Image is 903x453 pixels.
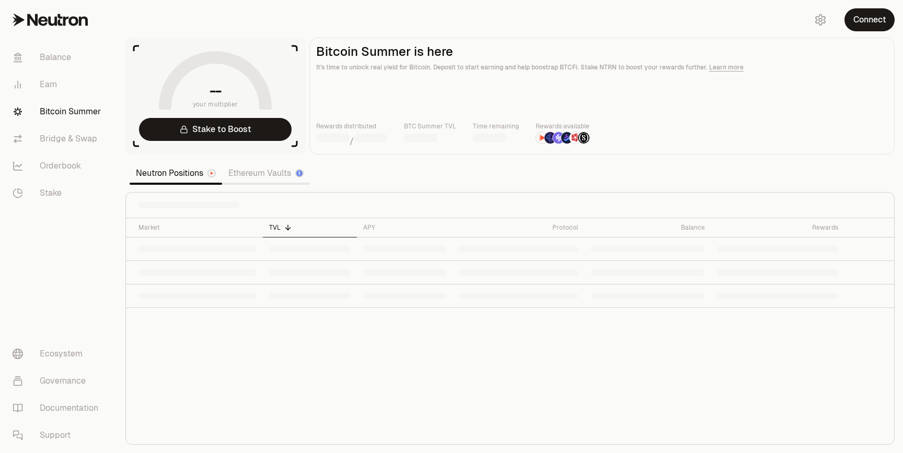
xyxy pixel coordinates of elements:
[138,223,257,232] div: Market
[130,163,222,184] a: Neutron Positions
[4,71,113,98] a: Earn
[139,118,292,141] a: Stake to Boost
[536,132,548,144] img: NTRN
[4,180,113,207] a: Stake
[709,63,744,71] a: Learn more
[269,223,351,232] div: TVL
[4,367,113,395] a: Governance
[316,132,387,148] div: /
[296,170,303,176] img: Ethereum Logo
[363,223,446,232] div: APY
[316,62,888,73] p: It's time to unlock real yield for Bitcoin. Deposit to start earning and help boostrap BTCFi. Sta...
[4,125,113,152] a: Bridge & Swap
[578,132,589,144] img: Structured Points
[4,395,113,422] a: Documentation
[717,223,838,232] div: Rewards
[193,99,238,110] span: your multiplier
[473,121,519,132] p: Time remaining
[4,152,113,180] a: Orderbook
[209,170,215,176] img: Neutron Logo
[545,132,556,144] img: EtherFi Points
[591,223,705,232] div: Balance
[844,8,895,31] button: Connect
[404,121,456,132] p: BTC Summer TVL
[4,44,113,71] a: Balance
[210,82,222,99] h1: --
[316,121,387,132] p: Rewards distributed
[4,98,113,125] a: Bitcoin Summer
[316,44,888,59] h2: Bitcoin Summer is here
[536,121,590,132] p: Rewards available
[4,340,113,367] a: Ecosystem
[4,422,113,449] a: Support
[553,132,564,144] img: Solv Points
[561,132,573,144] img: Bedrock Diamonds
[570,132,581,144] img: Mars Fragments
[222,163,310,184] a: Ethereum Vaults
[459,223,578,232] div: Protocol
